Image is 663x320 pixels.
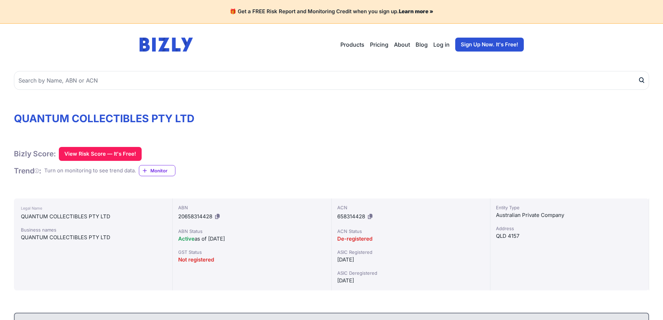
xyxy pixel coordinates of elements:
[433,40,450,49] a: Log in
[178,235,195,242] span: Active
[21,233,165,242] div: QUANTUM COLLECTIBLES PTY LTD
[44,167,136,175] div: Turn on monitoring to see trend data.
[394,40,410,49] a: About
[21,226,165,233] div: Business names
[178,213,212,220] span: 20658314428
[337,270,484,276] div: ASIC Deregistered
[178,228,325,235] div: ABN Status
[178,256,214,263] span: Not registered
[150,167,175,174] span: Monitor
[337,276,484,285] div: [DATE]
[14,166,41,175] h1: Trend :
[340,40,364,49] button: Products
[21,204,165,212] div: Legal Name
[139,165,175,176] a: Monitor
[370,40,388,49] a: Pricing
[14,112,649,125] h1: QUANTUM COLLECTIBLES PTY LTD
[416,40,428,49] a: Blog
[59,147,142,161] button: View Risk Score — It's Free!
[337,228,484,235] div: ACN Status
[337,213,365,220] span: 658314428
[178,204,325,211] div: ABN
[496,211,643,219] div: Australian Private Company
[178,249,325,256] div: GST Status
[14,149,56,158] h1: Bizly Score:
[399,8,433,15] a: Learn more »
[337,235,372,242] span: De-registered
[337,249,484,256] div: ASIC Registered
[21,212,165,221] div: QUANTUM COLLECTIBLES PTY LTD
[496,232,643,240] div: QLD 4157
[14,71,649,90] input: Search by Name, ABN or ACN
[496,225,643,232] div: Address
[496,204,643,211] div: Entity Type
[8,8,655,15] h4: 🎁 Get a FREE Risk Report and Monitoring Credit when you sign up.
[337,204,484,211] div: ACN
[178,235,325,243] div: as of [DATE]
[337,256,484,264] div: [DATE]
[455,38,524,52] a: Sign Up Now. It's Free!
